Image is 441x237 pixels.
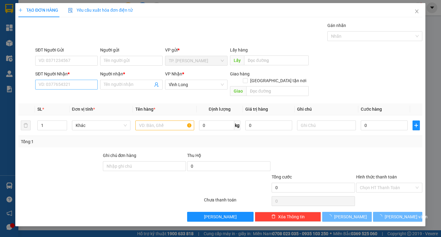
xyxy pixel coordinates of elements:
[36,71,98,77] div: SĐT Người Nhận
[334,213,367,220] span: [PERSON_NAME]
[18,8,23,12] span: plus
[415,9,420,14] span: close
[209,107,231,112] span: Định lượng
[361,107,382,112] span: Cước hàng
[409,3,426,20] button: Close
[169,56,224,65] span: TP. Hồ Chí Minh
[36,47,98,53] div: SĐT Người Gửi
[136,107,156,112] span: Tên hàng
[248,77,309,84] span: [GEOGRAPHIC_DATA] tận nơi
[165,71,183,76] span: VP Nhận
[230,86,247,96] span: Giao
[230,55,244,65] span: Lấy
[68,8,133,13] span: Yêu cầu xuất hóa đơn điện tử
[169,80,224,89] span: Vĩnh Long
[255,212,321,222] button: deleteXóa Thông tin
[154,82,159,87] span: user-add
[165,47,228,53] div: VP gửi
[68,8,73,13] img: icon
[322,212,372,222] button: [PERSON_NAME]
[245,107,268,112] span: Giá trị hàng
[103,161,186,171] input: Ghi chú đơn hàng
[378,214,385,219] span: loading
[373,212,422,222] button: [PERSON_NAME] và In
[21,120,31,130] button: delete
[187,212,254,222] button: [PERSON_NAME]
[204,213,237,220] span: [PERSON_NAME]
[76,121,127,130] span: Khác
[271,214,276,219] span: delete
[37,107,42,112] span: SL
[247,86,309,96] input: Dọc đường
[297,120,356,130] input: Ghi Chú
[413,123,420,128] span: plus
[244,55,309,65] input: Dọc đường
[385,213,428,220] span: [PERSON_NAME] và In
[278,213,305,220] span: Xóa Thông tin
[413,120,420,130] button: plus
[328,23,346,28] label: Gán nhãn
[100,71,163,77] div: Người nhận
[234,120,240,130] span: kg
[136,120,194,130] input: VD: Bàn, Ghế
[230,48,248,52] span: Lấy hàng
[295,103,358,115] th: Ghi chú
[327,214,334,219] span: loading
[72,107,95,112] span: Đơn vị tính
[103,153,137,158] label: Ghi chú đơn hàng
[204,197,271,207] div: Chưa thanh toán
[18,8,58,13] span: TẠO ĐƠN HÀNG
[187,153,202,158] span: Thu Hộ
[100,47,163,53] div: Người gửi
[245,120,292,130] input: 0
[230,71,250,76] span: Giao hàng
[21,138,171,145] div: Tổng: 1
[272,174,292,179] span: Tổng cước
[356,174,397,179] label: Hình thức thanh toán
